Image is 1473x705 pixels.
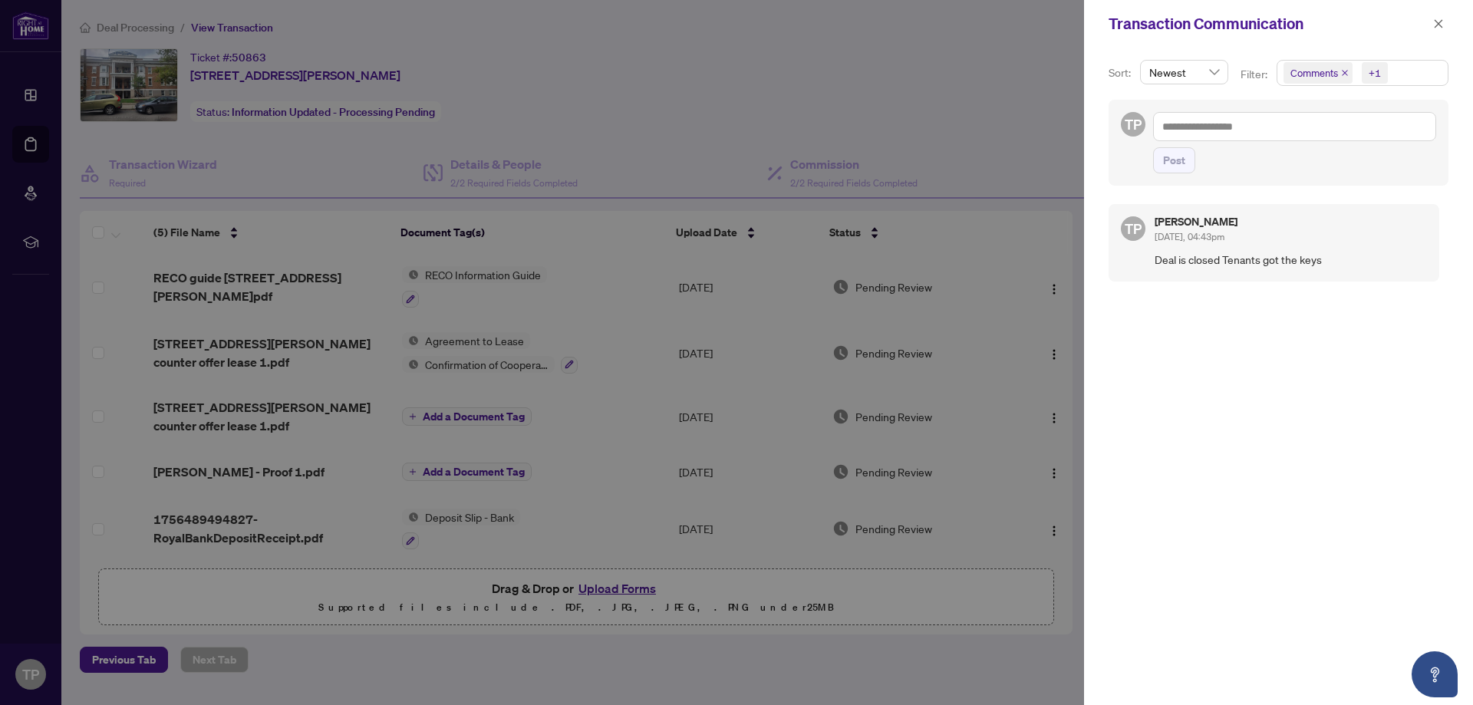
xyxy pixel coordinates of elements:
h5: [PERSON_NAME] [1155,216,1237,227]
span: TP [1125,218,1142,239]
span: TP [1125,114,1142,135]
span: close [1433,18,1444,29]
button: Open asap [1412,651,1458,697]
div: +1 [1369,65,1381,81]
p: Sort: [1109,64,1134,81]
span: close [1341,69,1349,77]
p: Filter: [1241,66,1270,83]
span: Deal is closed Tenants got the keys [1155,251,1427,268]
span: Newest [1149,61,1219,84]
div: Transaction Communication [1109,12,1429,35]
span: [DATE], 04:43pm [1155,231,1224,242]
span: Comments [1284,62,1353,84]
span: Comments [1290,65,1338,81]
button: Post [1153,147,1195,173]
